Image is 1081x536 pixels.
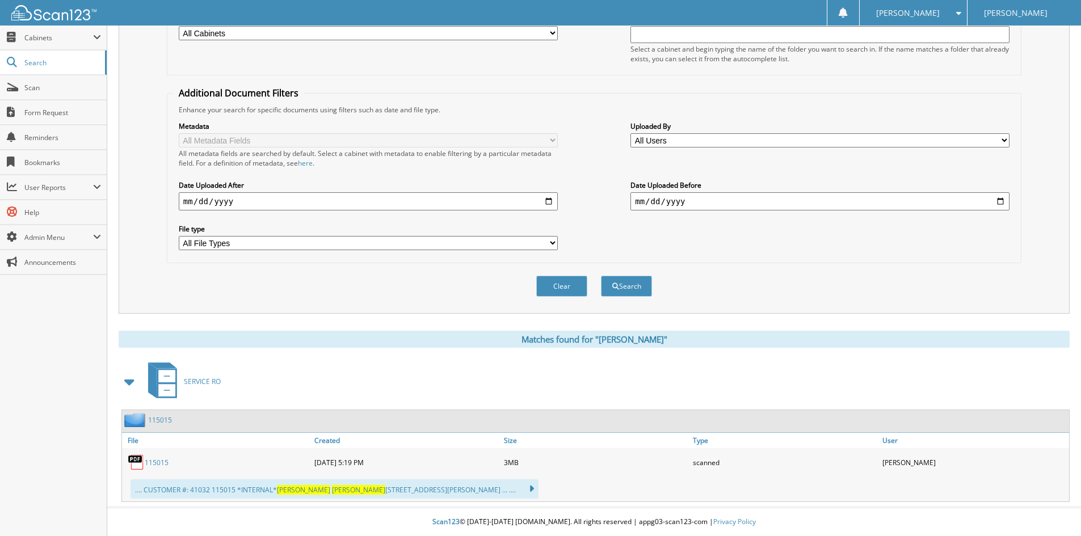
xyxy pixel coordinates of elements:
[601,276,652,297] button: Search
[24,108,101,117] span: Form Request
[876,10,940,16] span: [PERSON_NAME]
[298,158,313,168] a: here
[630,180,1010,190] label: Date Uploaded Before
[501,451,691,474] div: 3MB
[277,485,330,495] span: [PERSON_NAME]
[122,433,312,448] a: File
[173,87,304,99] legend: Additional Document Filters
[880,433,1069,448] a: User
[179,180,558,190] label: Date Uploaded After
[145,458,169,467] a: 115015
[24,208,101,217] span: Help
[179,149,558,168] div: All metadata fields are searched by default. Select a cabinet with metadata to enable filtering b...
[432,517,460,526] span: Scan123
[124,413,148,427] img: folder2.png
[984,10,1048,16] span: [PERSON_NAME]
[24,158,101,167] span: Bookmarks
[184,377,221,386] span: SERVICE RO
[312,451,501,474] div: [DATE] 5:19 PM
[332,485,385,495] span: [PERSON_NAME]
[24,83,101,92] span: Scan
[630,121,1010,131] label: Uploaded By
[536,276,587,297] button: Clear
[24,33,93,43] span: Cabinets
[179,224,558,234] label: File type
[179,192,558,210] input: start
[141,359,221,404] a: SERVICE RO
[107,508,1081,536] div: © [DATE]-[DATE] [DOMAIN_NAME]. All rights reserved | appg03-scan123-com |
[119,331,1070,348] div: Matches found for "[PERSON_NAME]"
[880,451,1069,474] div: [PERSON_NAME]
[690,433,880,448] a: Type
[630,44,1010,64] div: Select a cabinet and begin typing the name of the folder you want to search in. If the name match...
[630,192,1010,210] input: end
[312,433,501,448] a: Created
[179,121,558,131] label: Metadata
[11,5,96,20] img: scan123-logo-white.svg
[713,517,756,526] a: Privacy Policy
[501,433,691,448] a: Size
[1024,482,1081,536] iframe: Chat Widget
[24,258,101,267] span: Announcements
[24,183,93,192] span: User Reports
[173,105,1015,115] div: Enhance your search for specific documents using filters such as date and file type.
[128,454,145,471] img: PDF.png
[24,133,101,142] span: Reminders
[148,415,172,425] a: 115015
[24,233,93,242] span: Admin Menu
[131,479,539,499] div: .... CUSTOMER #: 41032 115015 *INTERNAL* [STREET_ADDRESS][PERSON_NAME] ... ....
[24,58,99,67] span: Search
[690,451,880,474] div: scanned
